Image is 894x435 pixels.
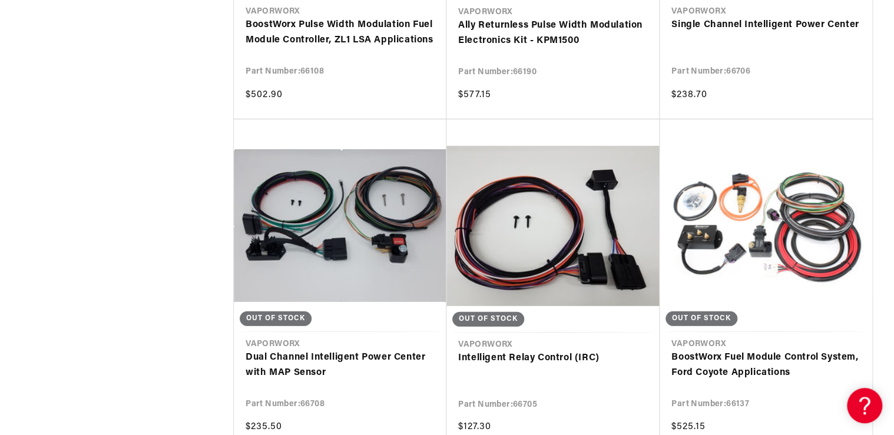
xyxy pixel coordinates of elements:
[246,18,435,48] a: BoostWorx Pulse Width Modulation Fuel Module Controller, ZL1 LSA Applications
[458,351,648,366] a: Intelligent Relay Control (IRC)
[458,18,648,48] a: Ally Returnless Pulse Width Modulation Electronics Kit - KPM1500
[246,350,435,380] a: Dual Channel Intelligent Power Center with MAP Sensor
[671,350,860,380] a: BoostWorx Fuel Module Control System, Ford Coyote Applications
[671,18,860,33] a: Single Channel Intelligent Power Center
